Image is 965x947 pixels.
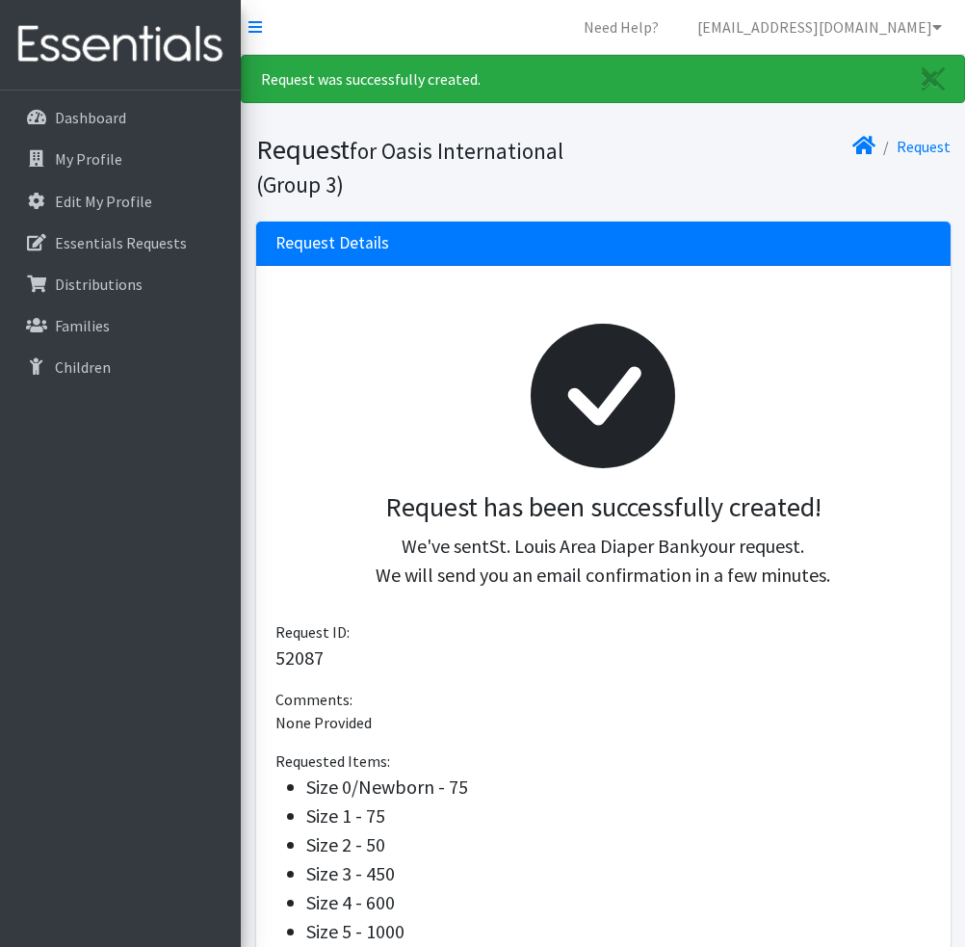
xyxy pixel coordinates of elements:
[8,98,233,137] a: Dashboard
[306,802,931,830] li: Size 1 - 75
[306,917,931,946] li: Size 5 - 1000
[568,8,674,46] a: Need Help?
[306,830,931,859] li: Size 2 - 50
[897,137,951,156] a: Request
[55,192,152,211] p: Edit My Profile
[489,534,699,558] span: St. Louis Area Diaper Bank
[8,140,233,178] a: My Profile
[306,773,931,802] li: Size 0/Newborn - 75
[306,888,931,917] li: Size 4 - 600
[275,622,350,642] span: Request ID:
[256,133,596,199] h1: Request
[55,149,122,169] p: My Profile
[275,644,931,672] p: 52087
[306,859,931,888] li: Size 3 - 450
[275,713,372,732] span: None Provided
[8,13,233,77] img: HumanEssentials
[291,532,916,590] p: We've sent your request. We will send you an email confirmation in a few minutes.
[8,306,233,345] a: Families
[291,491,916,524] h3: Request has been successfully created!
[55,357,111,377] p: Children
[275,751,390,771] span: Requested Items:
[682,8,957,46] a: [EMAIL_ADDRESS][DOMAIN_NAME]
[55,108,126,127] p: Dashboard
[8,182,233,221] a: Edit My Profile
[275,690,352,709] span: Comments:
[241,55,965,103] div: Request was successfully created.
[902,56,964,102] a: Close
[55,316,110,335] p: Families
[55,275,143,294] p: Distributions
[8,265,233,303] a: Distributions
[8,348,233,386] a: Children
[55,233,187,252] p: Essentials Requests
[275,233,389,253] h3: Request Details
[256,137,563,198] small: for Oasis International (Group 3)
[8,224,233,262] a: Essentials Requests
